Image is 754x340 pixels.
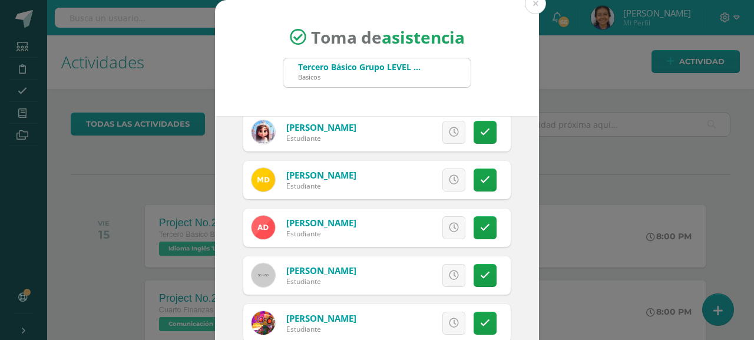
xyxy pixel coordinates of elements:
a: [PERSON_NAME] [286,312,356,324]
a: [PERSON_NAME] [286,265,356,276]
div: Estudiante [286,324,356,334]
div: Tercero Básico Grupo LEVEL 4 A [298,61,422,72]
img: 60x60 [252,263,275,287]
div: Estudiante [286,181,356,191]
a: [PERSON_NAME] [286,169,356,181]
strong: asistencia [382,26,465,48]
input: Busca un grado o sección aquí... [283,58,471,87]
a: [PERSON_NAME] [286,217,356,229]
a: [PERSON_NAME] [286,121,356,133]
span: Toma de [311,26,465,48]
div: Estudiante [286,133,356,143]
div: Estudiante [286,276,356,286]
img: 0a202b43aeda4171ef46e1b715b1900c.png [252,120,275,144]
img: f2a87839804653cc9819859b787d3a91.png [252,168,275,192]
img: 4c1c453255e6cf7aef4ea3d8e170c19c.png [252,311,275,335]
div: Basicos [298,72,422,81]
img: 0e5febd22b163f29521507ed4d07f17a.png [252,216,275,239]
div: Estudiante [286,229,356,239]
